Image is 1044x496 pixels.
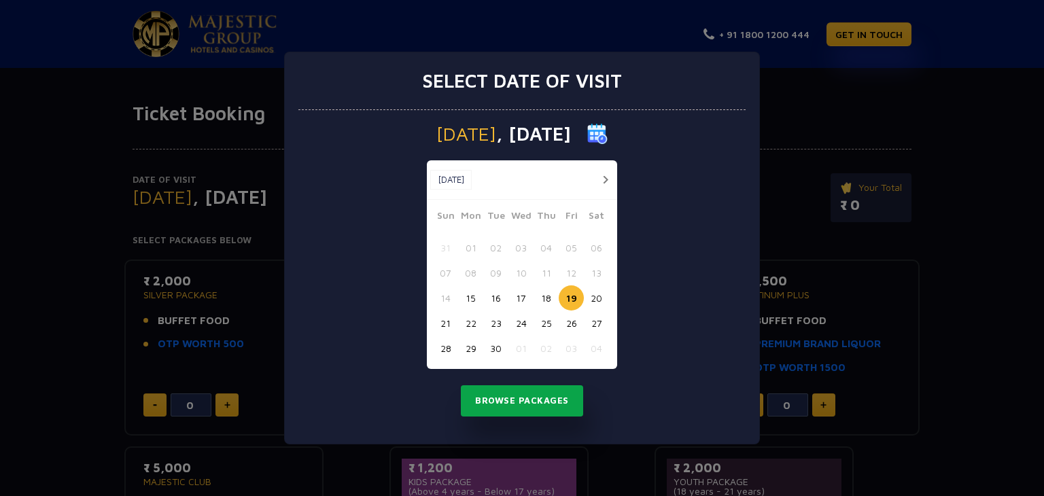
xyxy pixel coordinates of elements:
span: Sat [584,208,609,227]
button: 10 [508,260,534,285]
button: 01 [508,336,534,361]
button: 04 [584,336,609,361]
button: 18 [534,285,559,311]
span: Wed [508,208,534,227]
button: Browse Packages [461,385,583,417]
button: 03 [559,336,584,361]
button: 04 [534,235,559,260]
button: 09 [483,260,508,285]
button: 24 [508,311,534,336]
button: 16 [483,285,508,311]
button: 20 [584,285,609,311]
button: 11 [534,260,559,285]
button: [DATE] [430,170,472,190]
button: 12 [559,260,584,285]
button: 29 [458,336,483,361]
button: 22 [458,311,483,336]
span: Fri [559,208,584,227]
button: 02 [534,336,559,361]
button: 15 [458,285,483,311]
button: 19 [559,285,584,311]
button: 03 [508,235,534,260]
img: calender icon [587,124,608,144]
span: Mon [458,208,483,227]
button: 25 [534,311,559,336]
button: 30 [483,336,508,361]
span: Tue [483,208,508,227]
button: 26 [559,311,584,336]
span: Sun [433,208,458,227]
button: 17 [508,285,534,311]
button: 05 [559,235,584,260]
button: 28 [433,336,458,361]
button: 08 [458,260,483,285]
button: 31 [433,235,458,260]
button: 07 [433,260,458,285]
h3: Select date of visit [422,69,622,92]
button: 01 [458,235,483,260]
button: 06 [584,235,609,260]
span: [DATE] [436,124,496,143]
button: 27 [584,311,609,336]
span: , [DATE] [496,124,571,143]
button: 13 [584,260,609,285]
button: 23 [483,311,508,336]
button: 14 [433,285,458,311]
span: Thu [534,208,559,227]
button: 21 [433,311,458,336]
button: 02 [483,235,508,260]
